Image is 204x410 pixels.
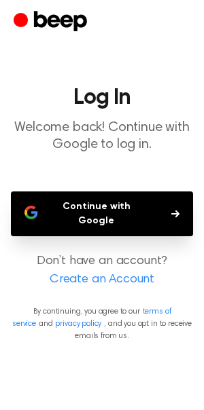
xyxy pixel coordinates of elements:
p: Welcome back! Continue with Google to log in. [11,119,193,153]
a: Create an Account [14,271,190,289]
a: privacy policy [55,320,101,328]
button: Continue with Google [11,191,193,236]
a: Beep [14,9,90,35]
p: Don’t have an account? [11,253,193,289]
p: By continuing, you agree to our and , and you opt in to receive emails from us. [11,305,193,342]
h1: Log In [11,87,193,109]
